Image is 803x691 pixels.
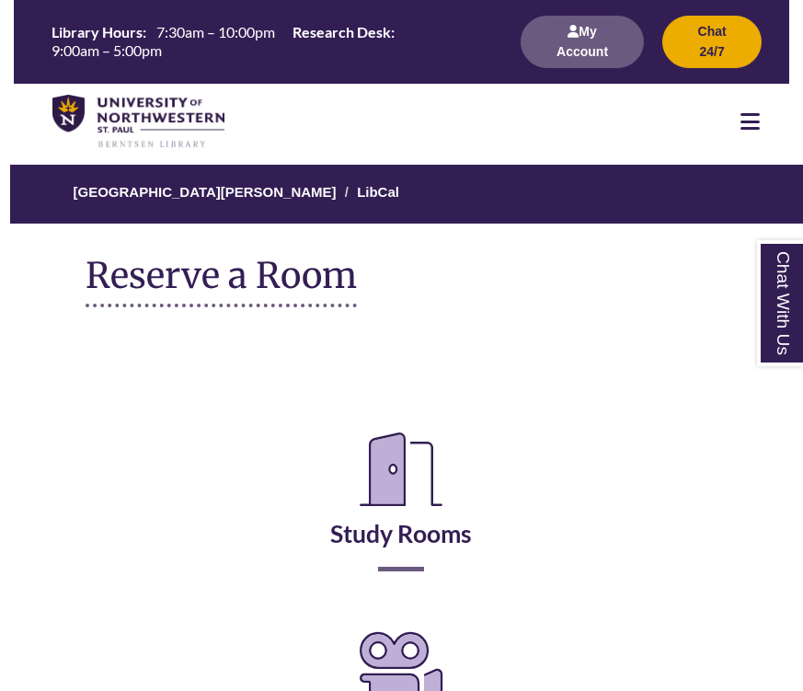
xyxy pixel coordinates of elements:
a: My Account [521,43,645,59]
span: 9:00am – 5:00pm [52,41,162,59]
a: Hours Today [44,22,499,62]
a: Study Rooms [330,473,472,548]
img: UNWSP Library Logo [52,95,224,149]
th: Library Hours: [44,22,149,42]
h1: Reserve a Room [86,256,357,307]
button: My Account [521,16,645,68]
nav: Breadcrumb [86,165,717,224]
button: Chat 24/7 [662,16,762,68]
a: LibCal [357,184,399,200]
a: Chat 24/7 [662,43,762,59]
table: Hours Today [44,22,499,60]
th: Research Desk: [285,22,397,42]
span: 7:30am – 10:00pm [156,23,275,40]
a: [GEOGRAPHIC_DATA][PERSON_NAME] [73,184,336,200]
